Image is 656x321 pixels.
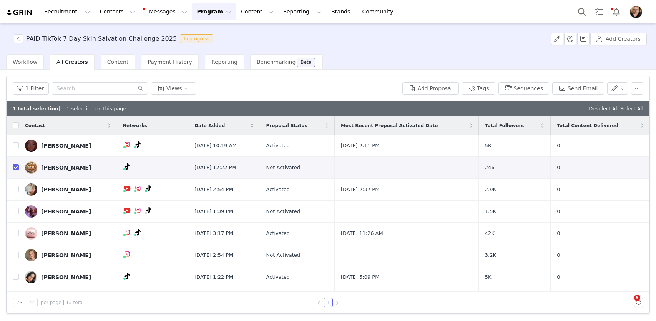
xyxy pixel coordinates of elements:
i: icon: right [335,301,340,305]
img: 17d354b0-629c-4db8-8958-3f06bc2f1524.jpg [25,161,37,174]
li: 1 [324,298,333,307]
div: Beta [301,60,311,65]
div: [PERSON_NAME] [41,274,91,280]
span: [DATE] 1:22 PM [194,273,233,281]
button: Messages [140,3,192,20]
a: Tasks [591,3,608,20]
span: per page | 13 total [41,299,84,306]
span: Not Activated [266,164,300,171]
div: [PERSON_NAME] [41,186,91,193]
a: 1 [324,298,332,307]
button: Views [151,82,196,95]
button: Reporting [279,3,326,20]
div: | 1 selection on this page [13,105,126,113]
img: instagram.svg [124,141,130,148]
span: Benchmarking [257,59,296,65]
span: 0 [557,164,560,171]
span: 246 [485,164,495,171]
button: Add Proposal [402,82,459,95]
img: b4ddf367-daa4-492f-8d68-1a7c650b6918.jpg [25,140,37,152]
span: 42K [485,230,495,237]
img: 6efec67a-082b-4c39-9ccf-503443dd194d.jpg [25,205,37,218]
img: e432f806-768e-4b82-99af-11c80e8537a5.jpg [25,271,37,283]
li: Previous Page [314,298,324,307]
button: Search [573,3,590,20]
span: 0 [557,186,560,193]
a: Deselect All [589,106,618,111]
span: Activated [266,230,290,237]
button: Program [192,3,236,20]
span: [DATE] 1:39 PM [194,208,233,215]
div: [PERSON_NAME] [41,165,91,171]
span: 2.9K [485,186,496,193]
span: 0 [557,142,560,150]
span: [DATE] 12:22 PM [194,164,236,171]
img: db188e9e-7806-445b-9d7d-51901d611f36.jpg [25,183,37,196]
a: [PERSON_NAME] [25,205,110,218]
span: Total Content Delivered [557,122,618,129]
span: 5K [485,142,492,150]
a: [PERSON_NAME] [25,271,110,283]
div: [PERSON_NAME] [41,230,91,236]
img: instagram.svg [124,229,130,235]
span: [DATE] 3:17 PM [194,230,233,237]
img: 21732f32-69a0-45ae-859d-4cca98b6cbba.jpg [630,6,642,18]
li: Next Page [333,298,342,307]
button: Sequences [498,82,549,95]
img: instagram.svg [124,251,130,257]
span: [DATE] 2:54 PM [194,251,233,259]
span: [DATE] 2:37 PM [341,186,379,193]
a: [PERSON_NAME] [25,183,110,196]
span: Payment History [148,59,192,65]
span: Networks [123,122,147,129]
button: Add Creators [590,33,647,45]
i: icon: search [138,86,143,91]
div: 25 [16,298,23,307]
span: Content [107,59,129,65]
img: 36a9d486-ba94-4211-a87b-114dae2111fa--s.jpg [25,249,37,261]
img: instagram.svg [135,185,141,191]
a: Community [358,3,402,20]
span: | [618,106,643,111]
span: Activated [266,142,290,150]
span: Activated [266,273,290,281]
button: Profile [625,6,650,18]
span: [object Object] [14,34,216,43]
span: Not Activated [266,251,300,259]
span: Workflow [13,59,37,65]
img: grin logo [6,9,33,16]
i: icon: down [30,300,34,306]
span: 3.2K [485,251,496,259]
span: 1.5K [485,208,496,215]
img: b4d2fc93-92ff-404e-97d2-9759c180cf4e.jpg [25,227,37,240]
span: Date Added [194,122,225,129]
a: [PERSON_NAME] [25,249,110,261]
iframe: Intercom live chat [618,295,637,313]
a: [PERSON_NAME] [25,140,110,152]
span: Proposal Status [266,122,307,129]
span: 5 [634,295,640,301]
div: [PERSON_NAME] [41,252,91,258]
h3: PAID TikTok 7 Day Skin Salvation Challenge 2025 [26,34,177,43]
b: 1 total selection [13,106,58,111]
button: Send Email [552,82,604,95]
div: [PERSON_NAME] [41,208,91,215]
button: Recruitment [40,3,95,20]
a: [PERSON_NAME] [25,227,110,240]
span: 0 [557,230,560,237]
span: 0 [557,251,560,259]
span: [DATE] 5:09 PM [341,273,379,281]
button: Contacts [95,3,140,20]
span: In progress [180,34,213,43]
span: Reporting [211,59,237,65]
button: 1 Filter [13,82,49,95]
span: Contact [25,122,45,129]
button: Notifications [608,3,625,20]
button: Tags [462,82,495,95]
div: [PERSON_NAME] [41,143,91,149]
span: 0 [557,208,560,215]
i: icon: left [317,301,321,305]
span: 5K [485,273,492,281]
a: Select All [620,106,643,111]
